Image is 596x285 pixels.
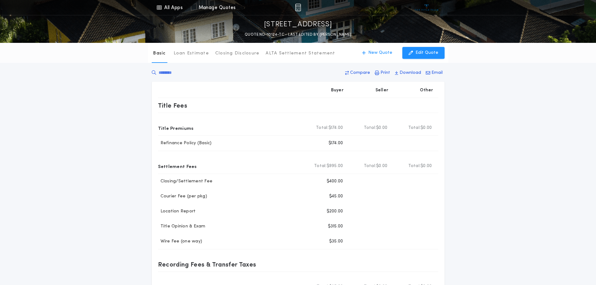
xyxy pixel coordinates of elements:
[158,259,256,269] p: Recording Fees & Transfer Taxes
[329,140,343,146] p: $174.00
[215,50,260,57] p: Closing Disclosure
[158,161,197,171] p: Settlement Fees
[329,193,343,200] p: $45.00
[158,100,187,110] p: Title Fees
[153,50,166,57] p: Basic
[415,50,438,56] p: Edit Quote
[364,125,376,131] b: Total:
[420,163,432,169] span: $0.00
[343,67,372,79] button: Compare
[316,125,329,131] b: Total:
[408,163,421,169] b: Total:
[158,238,202,245] p: Wire Fee (one way)
[376,163,387,169] span: $0.00
[380,70,390,76] p: Print
[266,50,335,57] p: ALTA Settlement Statement
[400,70,421,76] p: Download
[158,123,194,133] p: Title Premiums
[158,140,212,146] p: Refinance Policy (Basic)
[174,50,209,57] p: Loan Estimate
[402,47,445,59] button: Edit Quote
[376,125,387,131] span: $0.00
[158,193,207,200] p: Courier Fee (per pkg)
[328,223,343,230] p: $315.00
[431,70,443,76] p: Email
[373,67,392,79] button: Print
[368,50,392,56] p: New Quote
[327,208,343,215] p: $200.00
[158,208,196,215] p: Location Report
[393,67,423,79] button: Download
[424,67,445,79] button: Email
[264,20,332,30] p: [STREET_ADDRESS]
[329,125,343,131] span: $174.00
[356,47,399,59] button: New Quote
[329,238,343,245] p: $35.00
[314,163,327,169] b: Total:
[327,163,343,169] span: $995.00
[245,32,351,38] p: QUOTE ND-10124-TC - LAST EDITED BY [PERSON_NAME]
[350,70,370,76] p: Compare
[364,163,376,169] b: Total:
[420,125,432,131] span: $0.00
[331,87,344,94] p: Buyer
[158,178,213,185] p: Closing/Settlement Fee
[420,87,433,94] p: Other
[408,125,421,131] b: Total:
[415,4,438,11] img: vs-icon
[375,87,389,94] p: Seller
[327,178,343,185] p: $400.00
[158,223,206,230] p: Title Opinion & Exam
[295,4,301,11] img: img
